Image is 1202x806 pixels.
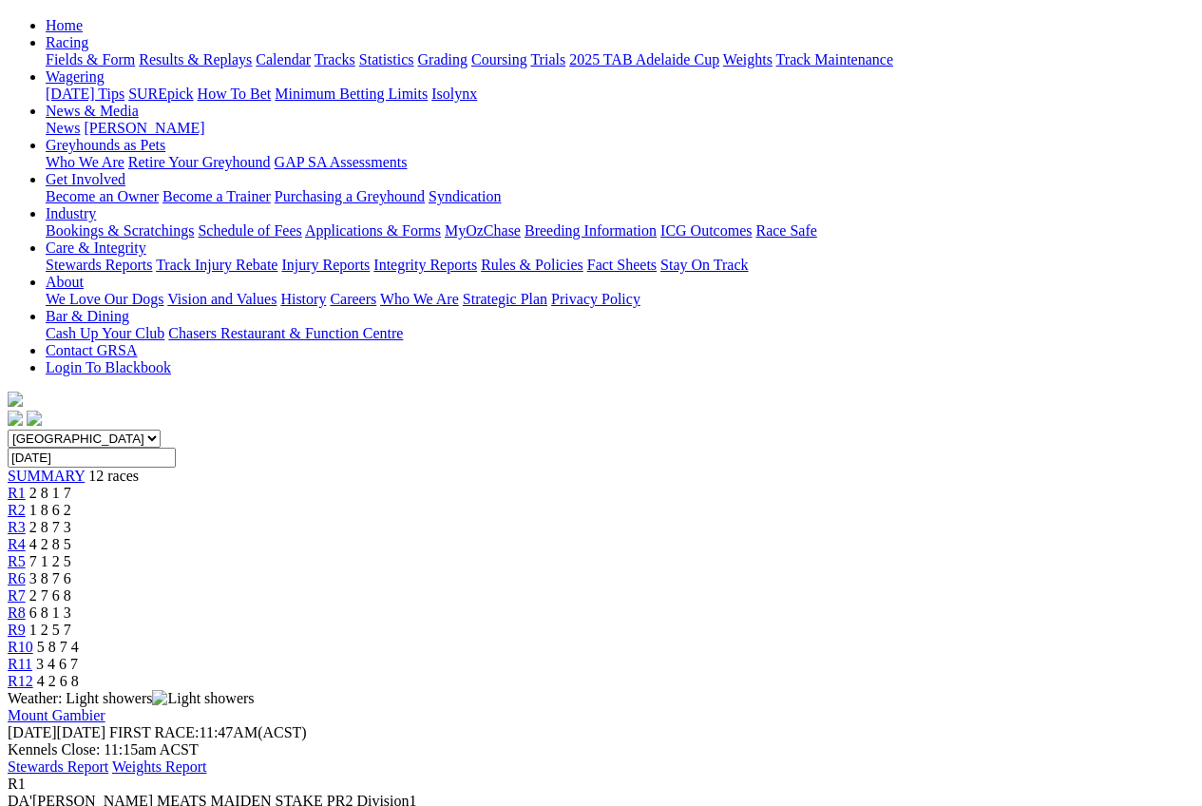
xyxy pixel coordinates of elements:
a: R1 [8,485,26,501]
a: Bar & Dining [46,308,129,324]
img: facebook.svg [8,411,23,426]
a: ICG Outcomes [660,222,752,239]
a: Breeding Information [525,222,657,239]
a: Become a Trainer [162,188,271,204]
a: R3 [8,519,26,535]
span: 5 8 7 4 [37,639,79,655]
a: Fields & Form [46,51,135,67]
a: Login To Blackbook [46,359,171,375]
a: [PERSON_NAME] [84,120,204,136]
a: Get Involved [46,171,125,187]
a: Track Maintenance [776,51,893,67]
a: Weights Report [112,758,207,775]
a: Become an Owner [46,188,159,204]
span: 2 7 6 8 [29,587,71,604]
img: twitter.svg [27,411,42,426]
a: R6 [8,570,26,586]
a: 2025 TAB Adelaide Cup [569,51,719,67]
a: Schedule of Fees [198,222,301,239]
span: 12 races [88,468,139,484]
a: Bookings & Scratchings [46,222,194,239]
a: Vision and Values [167,291,277,307]
a: How To Bet [198,86,272,102]
div: Industry [46,222,1194,240]
a: Careers [330,291,376,307]
a: News & Media [46,103,139,119]
a: Retire Your Greyhound [128,154,271,170]
a: SUMMARY [8,468,85,484]
span: R8 [8,604,26,621]
img: logo-grsa-white.png [8,392,23,407]
div: About [46,291,1194,308]
a: News [46,120,80,136]
span: Weather: Light showers [8,690,255,706]
a: R11 [8,656,32,672]
span: R2 [8,502,26,518]
a: Contact GRSA [46,342,137,358]
span: [DATE] [8,724,57,740]
a: Statistics [359,51,414,67]
a: Greyhounds as Pets [46,137,165,153]
a: Calendar [256,51,311,67]
a: Coursing [471,51,527,67]
span: 6 8 1 3 [29,604,71,621]
a: Strategic Plan [463,291,547,307]
a: SUREpick [128,86,193,102]
div: Racing [46,51,1194,68]
a: Privacy Policy [551,291,640,307]
span: 11:47AM(ACST) [109,724,307,740]
a: Stay On Track [660,257,748,273]
a: Wagering [46,68,105,85]
a: R10 [8,639,33,655]
div: Care & Integrity [46,257,1194,274]
a: Cash Up Your Club [46,325,164,341]
a: Stewards Report [8,758,108,775]
a: Minimum Betting Limits [275,86,428,102]
a: Injury Reports [281,257,370,273]
span: 3 4 6 7 [36,656,78,672]
a: Tracks [315,51,355,67]
a: Applications & Forms [305,222,441,239]
a: Home [46,17,83,33]
a: GAP SA Assessments [275,154,408,170]
a: R4 [8,536,26,552]
span: 7 1 2 5 [29,553,71,569]
a: R5 [8,553,26,569]
a: R12 [8,673,33,689]
a: Weights [723,51,773,67]
a: Isolynx [431,86,477,102]
span: FIRST RACE: [109,724,199,740]
span: 3 8 7 6 [29,570,71,586]
a: Racing [46,34,88,50]
a: Care & Integrity [46,240,146,256]
img: Light showers [152,690,254,707]
a: Purchasing a Greyhound [275,188,425,204]
span: 2 8 7 3 [29,519,71,535]
input: Select date [8,448,176,468]
span: 1 8 6 2 [29,502,71,518]
a: R7 [8,587,26,604]
span: 2 8 1 7 [29,485,71,501]
div: Wagering [46,86,1194,103]
span: 4 2 8 5 [29,536,71,552]
a: Trials [530,51,565,67]
a: Mount Gambier [8,707,105,723]
a: Integrity Reports [373,257,477,273]
a: Results & Replays [139,51,252,67]
a: Grading [418,51,467,67]
a: Who We Are [380,291,459,307]
a: Who We Are [46,154,124,170]
a: R9 [8,622,26,638]
span: 4 2 6 8 [37,673,79,689]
